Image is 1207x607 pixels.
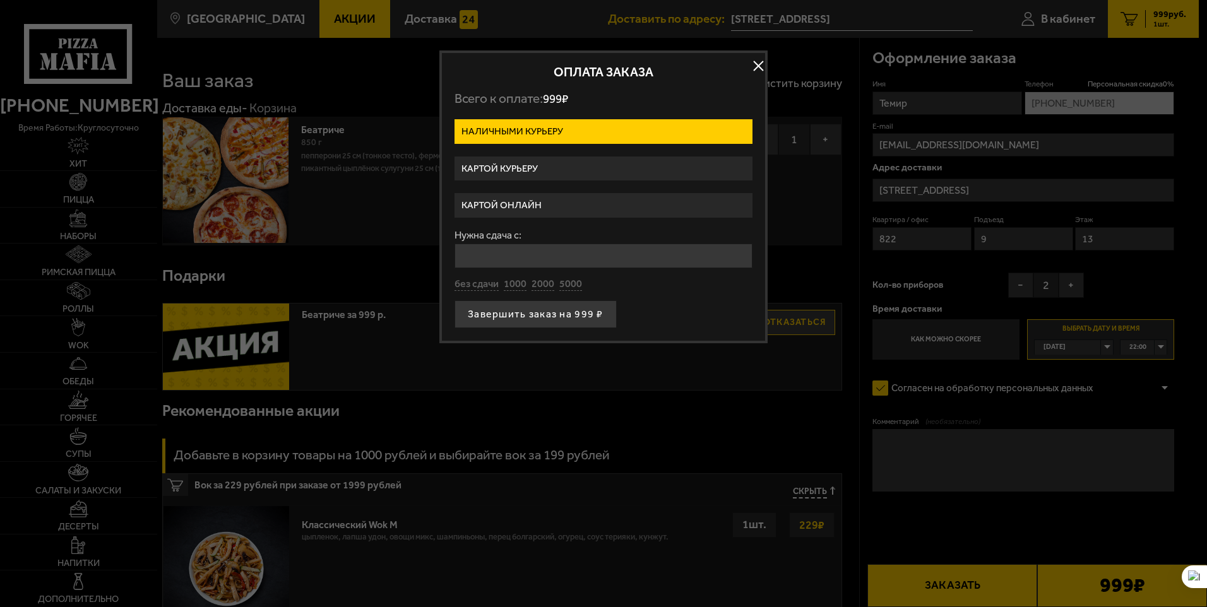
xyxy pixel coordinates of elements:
[455,193,752,218] label: Картой онлайн
[455,156,752,181] label: Картой курьеру
[455,119,752,144] label: Наличными курьеру
[532,278,554,292] button: 2000
[504,278,526,292] button: 1000
[455,300,617,328] button: Завершить заказ на 999 ₽
[455,66,752,78] h2: Оплата заказа
[455,91,752,107] p: Всего к оплате:
[559,278,582,292] button: 5000
[455,230,752,240] label: Нужна сдача с:
[455,278,499,292] button: без сдачи
[543,91,568,106] span: 999 ₽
